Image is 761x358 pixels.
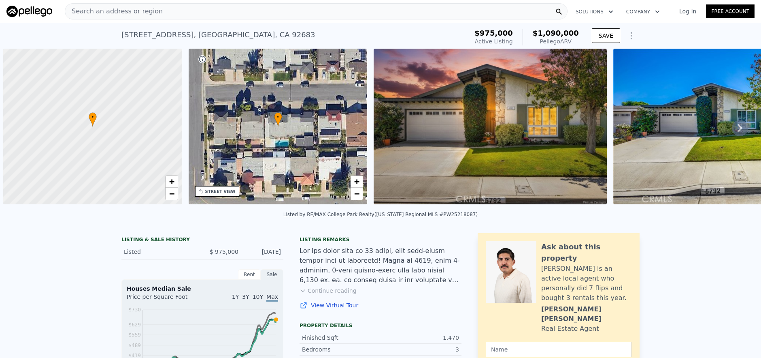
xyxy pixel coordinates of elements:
span: + [169,176,174,187]
div: Bedrooms [302,345,380,354]
a: Free Account [706,4,755,18]
tspan: $629 [128,322,141,328]
div: 1,470 [380,334,459,342]
button: SAVE [592,28,620,43]
div: Sale [261,269,283,280]
span: 3Y [242,294,249,300]
div: STREET VIEW [205,189,236,195]
button: Show Options [623,28,640,44]
a: Zoom out [351,188,363,200]
span: 10Y [253,294,263,300]
span: Active Listing [475,38,513,45]
div: Real Estate Agent [541,324,599,334]
div: 3 [380,345,459,354]
div: Finished Sqft [302,334,380,342]
button: Continue reading [300,287,357,295]
div: Lor ips dolor sita co 33 adipi, elit sedd-eiusm tempor inci ut laboreetd! Magna al 4619, enim 4-a... [300,246,461,285]
button: Solutions [569,4,620,19]
div: Listing remarks [300,236,461,243]
img: Sale: 169691306 Parcel: 63470540 [374,49,607,204]
tspan: $559 [128,332,141,338]
span: 1Y [232,294,239,300]
span: $1,090,000 [533,29,579,37]
div: [PERSON_NAME] [PERSON_NAME] [541,304,631,324]
div: • [274,112,282,126]
div: LISTING & SALE HISTORY [121,236,283,244]
div: Price per Square Foot [127,293,202,306]
span: Max [266,294,278,302]
div: [STREET_ADDRESS] , [GEOGRAPHIC_DATA] , CA 92683 [121,29,315,41]
input: Name [486,342,631,357]
div: Pellego ARV [533,37,579,45]
span: • [274,114,282,121]
div: [PERSON_NAME] is an active local agent who personally did 7 flips and bought 3 rentals this year. [541,264,631,303]
a: View Virtual Tour [300,301,461,309]
span: − [169,189,174,199]
span: + [354,176,359,187]
span: • [89,114,97,121]
span: Search an address or region [65,6,163,16]
a: Zoom in [166,176,178,188]
tspan: $489 [128,343,141,348]
div: • [89,112,97,126]
div: Rent [238,269,261,280]
tspan: $730 [128,307,141,313]
a: Zoom out [166,188,178,200]
div: Houses Median Sale [127,285,278,293]
div: Ask about this property [541,241,631,264]
div: Listed by RE/MAX College Park Realty ([US_STATE] Regional MLS #PW25218087) [283,212,478,217]
div: [DATE] [245,248,281,256]
a: Log In [670,7,706,15]
div: Property details [300,322,461,329]
button: Company [620,4,666,19]
img: Pellego [6,6,52,17]
span: − [354,189,359,199]
div: Listed [124,248,196,256]
span: $ 975,000 [210,249,238,255]
a: Zoom in [351,176,363,188]
span: $975,000 [474,29,513,37]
